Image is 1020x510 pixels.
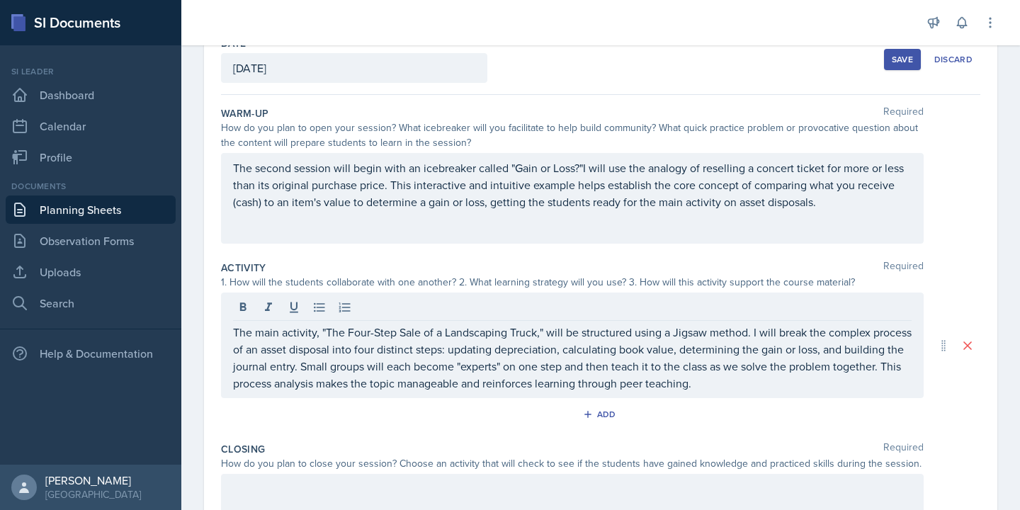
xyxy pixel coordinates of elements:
[221,442,265,456] label: Closing
[6,180,176,193] div: Documents
[6,227,176,255] a: Observation Forms
[6,81,176,109] a: Dashboard
[892,54,913,65] div: Save
[221,275,924,290] div: 1. How will the students collaborate with one another? 2. What learning strategy will you use? 3....
[233,324,912,392] p: The main activity, "The Four-Step Sale of a Landscaping Truck," will be structured using a Jigsaw...
[578,404,624,425] button: Add
[6,112,176,140] a: Calendar
[883,261,924,275] span: Required
[221,261,266,275] label: Activity
[883,106,924,120] span: Required
[6,65,176,78] div: Si leader
[934,54,973,65] div: Discard
[6,258,176,286] a: Uploads
[884,49,921,70] button: Save
[926,49,980,70] button: Discard
[45,487,141,501] div: [GEOGRAPHIC_DATA]
[221,120,924,150] div: How do you plan to open your session? What icebreaker will you facilitate to help build community...
[6,339,176,368] div: Help & Documentation
[6,195,176,224] a: Planning Sheets
[221,106,268,120] label: Warm-Up
[6,289,176,317] a: Search
[6,143,176,171] a: Profile
[221,456,924,471] div: How do you plan to close your session? Choose an activity that will check to see if the students ...
[233,159,912,210] p: The second session will begin with an icebreaker called "Gain or Loss?"I will use the analogy of ...
[883,442,924,456] span: Required
[586,409,616,420] div: Add
[45,473,141,487] div: [PERSON_NAME]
